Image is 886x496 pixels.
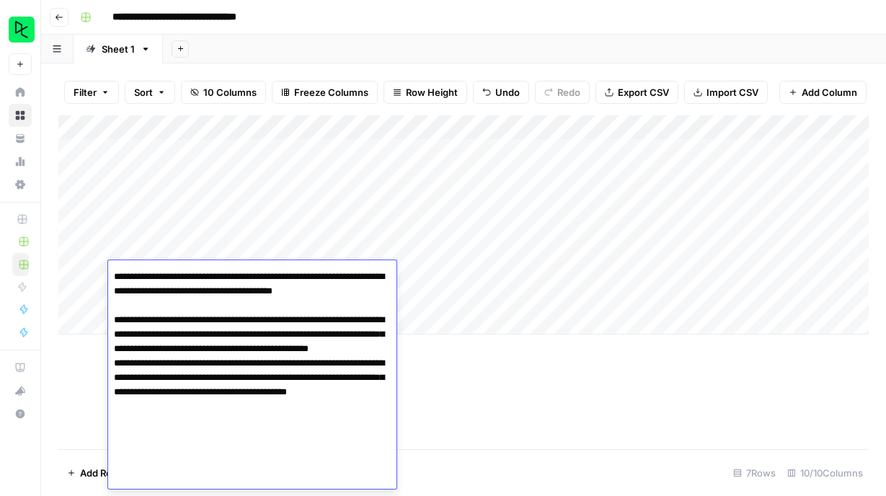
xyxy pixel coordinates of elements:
div: 7 Rows [727,461,781,484]
span: Undo [495,85,520,99]
button: Export CSV [595,81,678,104]
span: 10 Columns [203,85,257,99]
a: Browse [9,104,32,127]
span: Filter [74,85,97,99]
span: Add Row [80,466,120,480]
a: AirOps Academy [9,356,32,379]
div: What's new? [9,380,31,402]
button: Workspace: DataCamp [9,12,32,48]
button: Add Row [58,461,128,484]
button: Sort [125,81,175,104]
a: Sheet 1 [74,35,163,63]
button: Help + Support [9,402,32,425]
a: Settings [9,173,32,196]
button: What's new? [9,379,32,402]
a: Usage [9,150,32,173]
span: Export CSV [618,85,669,99]
button: 10 Columns [181,81,266,104]
img: DataCamp Logo [9,17,35,43]
a: Your Data [9,127,32,150]
button: Row Height [384,81,467,104]
span: Freeze Columns [294,85,368,99]
button: Freeze Columns [272,81,378,104]
button: Redo [535,81,590,104]
button: Add Column [779,81,867,104]
span: Row Height [406,85,458,99]
button: Import CSV [684,81,768,104]
button: Filter [64,81,119,104]
span: Import CSV [706,85,758,99]
span: Redo [557,85,580,99]
span: Sort [134,85,153,99]
div: Sheet 1 [102,42,135,56]
div: 10/10 Columns [781,461,869,484]
span: Add Column [802,85,857,99]
a: Home [9,81,32,104]
button: Undo [473,81,529,104]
